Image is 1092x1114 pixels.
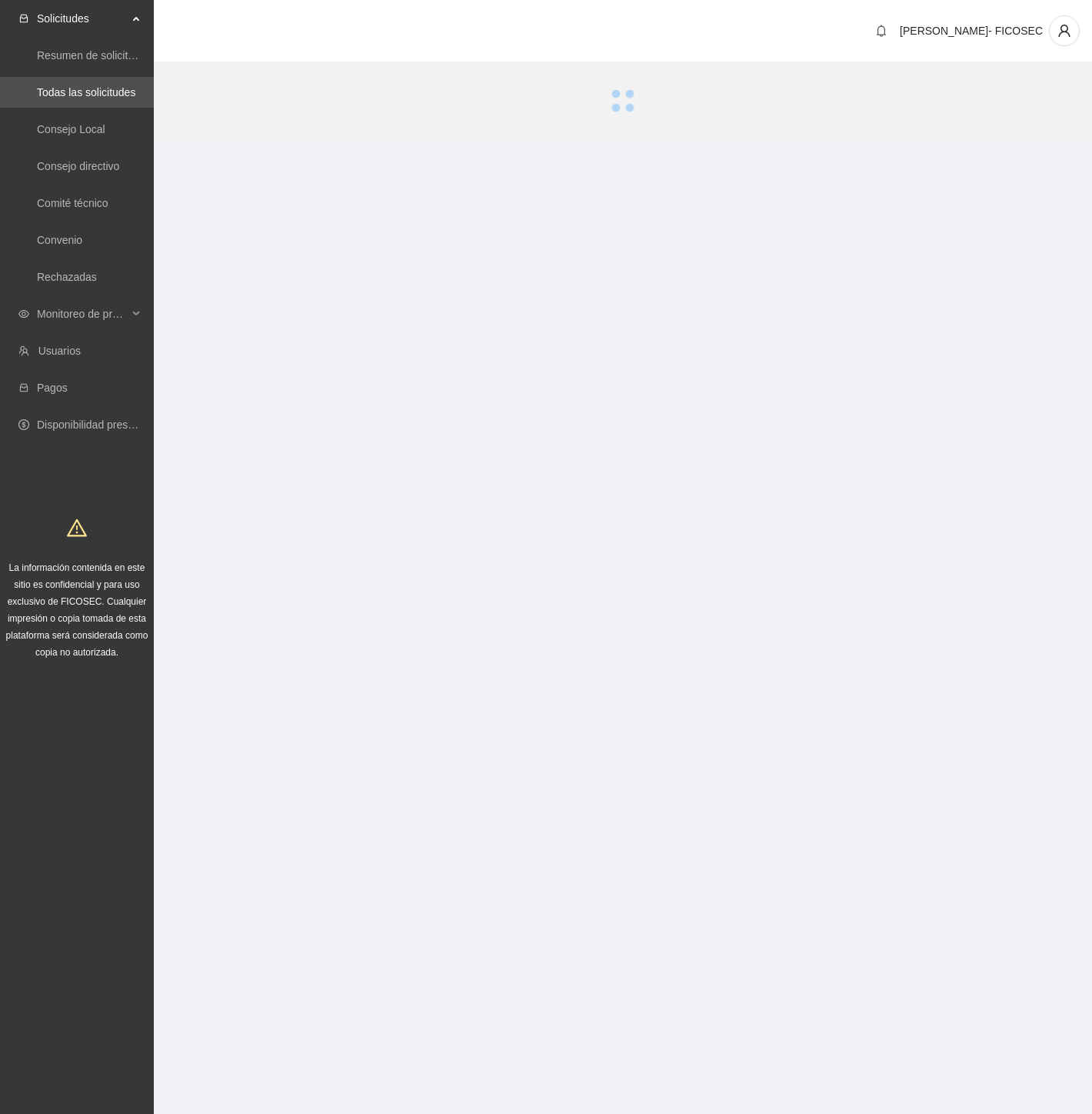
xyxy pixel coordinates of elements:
span: [PERSON_NAME]- FICOSEC [900,25,1043,37]
a: Todas las solicitudes [37,86,135,98]
a: Comité técnico [37,197,108,209]
a: Resumen de solicitudes por aprobar [37,49,210,62]
a: Convenio [37,234,82,246]
span: inbox [18,13,29,24]
span: eye [18,309,29,319]
a: Rechazadas [37,271,97,283]
span: bell [870,25,893,37]
span: Monitoreo de proyectos [37,299,128,329]
span: Solicitudes [37,3,128,34]
a: Consejo directivo [37,160,119,172]
a: Usuarios [38,345,81,357]
a: Pagos [37,382,68,394]
a: Disponibilidad presupuestal [37,419,168,431]
a: Consejo Local [37,123,105,135]
button: user [1049,15,1080,46]
span: warning [67,518,87,538]
button: bell [869,18,894,43]
span: user [1050,24,1079,38]
span: La información contenida en este sitio es confidencial y para uso exclusivo de FICOSEC. Cualquier... [6,562,148,658]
